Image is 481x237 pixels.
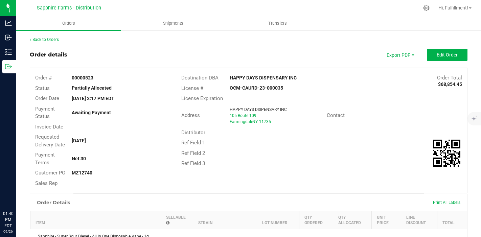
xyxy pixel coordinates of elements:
[72,96,114,101] strong: [DATE] 2:17 PM EDT
[333,211,371,229] th: Qty Allocated
[30,211,161,229] th: Item
[5,20,12,26] inline-svg: Analytics
[422,5,431,11] div: Manage settings
[230,113,256,118] span: 105 Route 109
[299,211,333,229] th: Qty Ordered
[37,200,70,205] h1: Order Details
[5,34,12,41] inline-svg: Inbound
[401,211,437,229] th: Line Discount
[437,211,467,229] th: Total
[433,200,460,205] span: Print All Labels
[35,85,50,91] span: Status
[72,170,92,175] strong: MZ12740
[252,119,258,124] span: NY
[433,140,460,167] qrcode: 00000523
[181,150,205,156] span: Ref Field 2
[16,16,121,30] a: Orders
[230,119,253,124] span: Farmingdale
[181,112,200,118] span: Address
[35,95,59,101] span: Order Date
[327,112,345,118] span: Contact
[72,138,86,143] strong: [DATE]
[181,129,205,136] span: Distributor
[7,183,27,203] iframe: Resource center
[181,85,203,91] span: License #
[35,170,65,176] span: Customer PO
[181,140,205,146] span: Ref Field 1
[154,20,192,26] span: Shipments
[230,75,297,80] strong: HAPPY DAYS DISPENSARY INC
[72,75,93,80] strong: 00000523
[35,106,55,120] span: Payment Status
[30,37,59,42] a: Back to Orders
[438,5,468,10] span: Hi, Fulfillment!
[35,124,63,130] span: Invoice Date
[53,20,84,26] span: Orders
[121,16,225,30] a: Shipments
[30,51,67,59] div: Order details
[433,140,460,167] img: Scan me!
[35,180,58,186] span: Sales Rep
[259,119,271,124] span: 11735
[225,16,330,30] a: Transfers
[5,49,12,55] inline-svg: Inventory
[181,75,219,81] span: Destination DBA
[427,49,467,61] button: Edit Order
[72,85,112,91] strong: Partially Allocated
[35,152,55,166] span: Payment Terms
[181,160,205,166] span: Ref Field 3
[181,95,223,101] span: License Expiration
[5,63,12,70] inline-svg: Outbound
[438,81,462,87] strong: $68,854.45
[193,211,257,229] th: Strain
[259,20,296,26] span: Transfers
[72,110,111,115] strong: Awaiting Payment
[3,229,13,234] p: 09/26
[230,85,283,91] strong: OCM-CAURD-23-000035
[3,211,13,229] p: 01:40 PM EDT
[437,75,462,81] span: Order Total
[371,211,401,229] th: Unit Price
[230,107,287,112] span: HAPPY DAYS DISPENSARY INC
[72,156,86,161] strong: Net 30
[35,134,65,148] span: Requested Delivery Date
[437,52,458,57] span: Edit Order
[37,5,101,11] span: Sapphire Farms - Distribution
[380,49,420,61] li: Export PDF
[35,75,52,81] span: Order #
[257,211,299,229] th: Lot Number
[161,211,193,229] th: Sellable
